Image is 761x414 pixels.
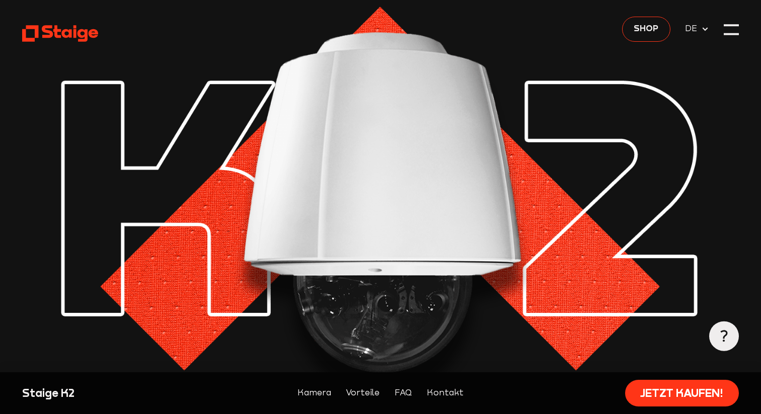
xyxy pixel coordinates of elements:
a: Kontakt [427,386,464,399]
span: Shop [634,22,658,35]
a: FAQ [395,386,412,399]
div: Staige K2 [22,386,193,401]
a: Jetzt kaufen! [625,380,739,407]
a: Vorteile [346,386,379,399]
a: Shop [622,17,670,42]
span: DE [685,22,701,35]
a: Kamera [297,386,331,399]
